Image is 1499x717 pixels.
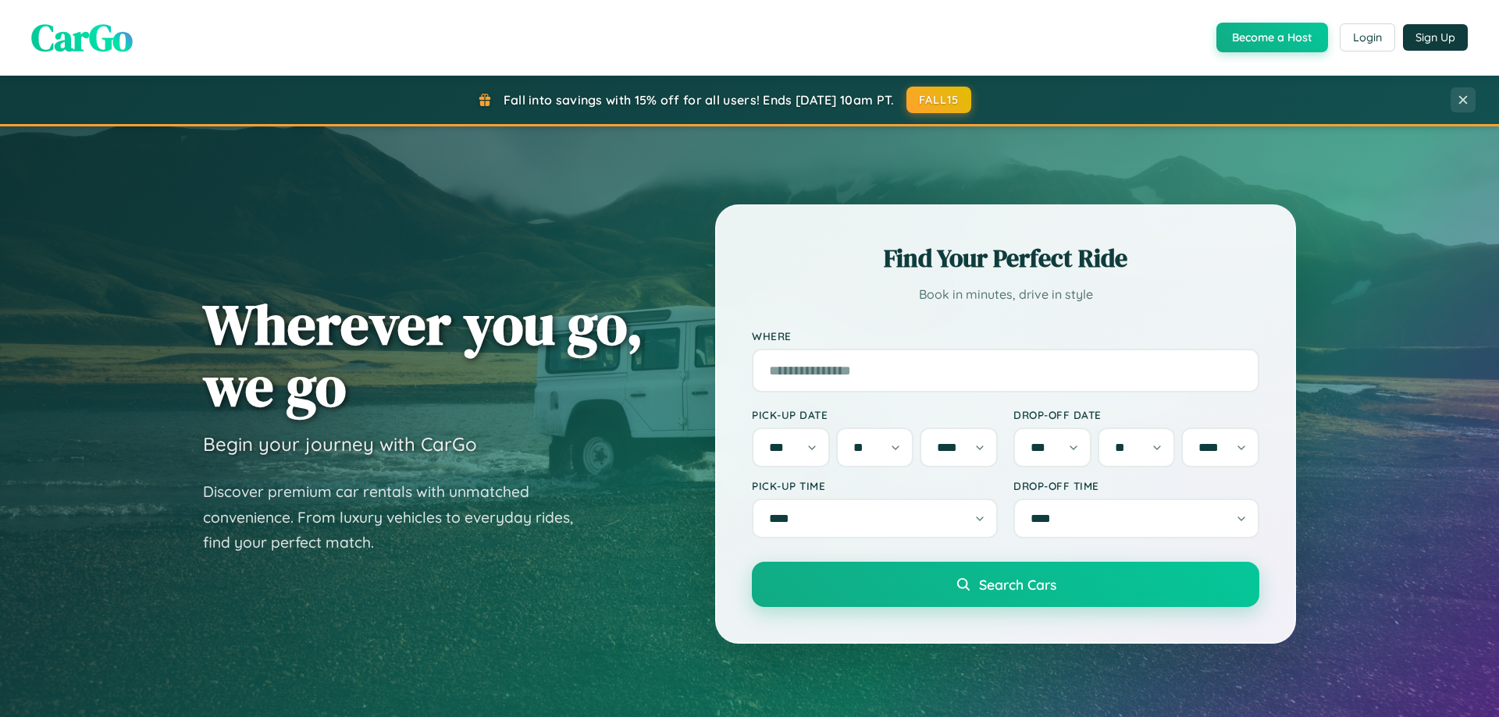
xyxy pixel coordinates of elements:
button: Become a Host [1216,23,1328,52]
button: Sign Up [1403,24,1468,51]
span: Fall into savings with 15% off for all users! Ends [DATE] 10am PT. [504,92,895,108]
span: CarGo [31,12,133,63]
label: Drop-off Time [1013,479,1259,492]
p: Discover premium car rentals with unmatched convenience. From luxury vehicles to everyday rides, ... [203,479,593,555]
button: FALL15 [906,87,972,113]
button: Search Cars [752,562,1259,607]
h2: Find Your Perfect Ride [752,241,1259,275]
label: Pick-up Time [752,479,998,492]
label: Pick-up Date [752,408,998,421]
span: Search Cars [979,576,1056,593]
h1: Wherever you go, we go [203,293,643,417]
button: Login [1340,23,1395,51]
h3: Begin your journey with CarGo [203,432,477,456]
label: Drop-off Date [1013,408,1259,421]
p: Book in minutes, drive in style [752,283,1259,306]
label: Where [752,329,1259,343]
